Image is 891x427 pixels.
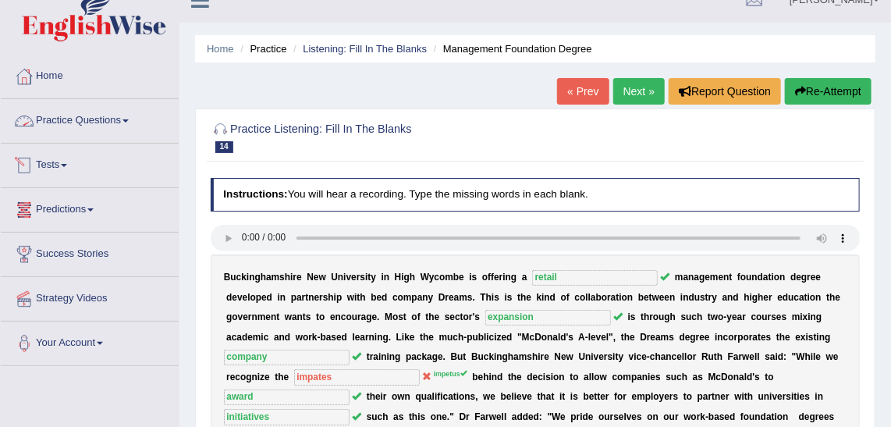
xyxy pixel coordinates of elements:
b: c [455,311,460,322]
b: e [659,292,665,303]
b: i [261,332,263,343]
b: p [291,292,296,303]
b: s [700,292,705,303]
b: f [491,272,494,283]
b: i [750,292,752,303]
b: a [737,311,743,322]
b: e [776,311,782,322]
b: r [768,311,772,322]
span: 14 [215,141,233,153]
b: s [772,311,777,322]
b: e [797,272,802,283]
b: i [365,272,367,283]
h2: Practice Listening: Fill In The Blanks [211,120,613,153]
b: T [481,292,486,303]
b: f [737,272,740,283]
b: n [422,292,428,303]
b: e [435,311,440,322]
b: e [232,292,237,303]
b: e [314,292,320,303]
b: b [596,292,602,303]
b: h [328,292,333,303]
b: s [472,272,477,283]
b: d [550,292,556,303]
b: n [279,332,285,343]
b: s [681,311,687,322]
b: o [319,311,325,322]
b: i [541,292,544,303]
b: . [473,292,475,303]
b: o [412,311,417,322]
b: s [507,292,513,303]
b: t [367,272,371,283]
b: u [788,292,793,303]
b: e [526,292,531,303]
b: d [382,292,387,303]
input: blank [532,270,658,286]
b: d [267,292,272,303]
b: e [449,292,454,303]
b: a [694,272,700,283]
li: Management Foundation Degree [430,41,592,56]
b: e [719,272,724,283]
b: o [303,332,308,343]
b: d [758,272,763,283]
a: Strategy Videos [1,277,179,316]
b: o [482,272,488,283]
b: m [675,272,683,283]
b: y [429,272,435,283]
b: i [680,292,683,303]
b: f [488,272,491,283]
b: o [232,311,237,322]
b: t [769,272,772,283]
b: e [330,311,335,322]
b: k [241,272,247,283]
b: f [566,292,570,303]
b: t [357,292,360,303]
b: e [644,292,649,303]
b: g [511,272,516,283]
b: s [494,292,499,303]
b: c [794,292,800,303]
b: e [816,272,822,283]
b: r [357,311,361,322]
b: h [644,311,649,322]
a: Practice Questions [1,99,179,138]
b: a [274,332,279,343]
b: i [505,292,507,303]
b: n [627,292,633,303]
b: s [360,272,365,283]
b: m [403,292,412,303]
b: t [708,311,711,322]
a: « Prev [557,78,609,105]
b: d [242,332,247,343]
a: Home [1,55,179,94]
b: s [279,272,285,283]
b: c [575,292,580,303]
b: n [252,311,257,322]
b: w [319,272,326,283]
b: n [727,292,733,303]
b: h [360,292,365,303]
b: d [226,292,232,303]
b: r [708,292,712,303]
b: t [316,311,319,322]
b: s [306,311,311,322]
b: c [692,311,698,322]
b: g [255,272,261,283]
a: Predictions [1,188,179,227]
input: blank [485,310,611,326]
b: l [588,292,591,303]
b: n [335,311,341,322]
b: e [732,311,737,322]
b: w [652,292,659,303]
b: w [296,332,303,343]
b: e [314,272,319,283]
b: i [772,272,774,283]
b: r [302,292,306,303]
b: o [653,311,658,322]
b: H [395,272,402,283]
b: o [250,292,256,303]
a: Listening: Fill In The Blanks [303,43,427,55]
b: n [815,292,821,303]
